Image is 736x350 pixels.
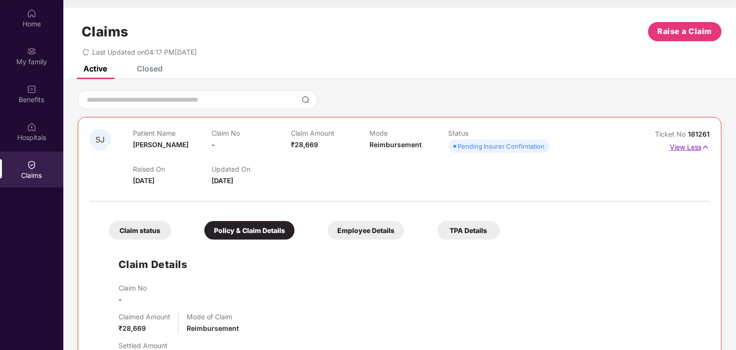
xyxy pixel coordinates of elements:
[92,48,197,56] span: Last Updated on 04:17 PM[DATE]
[648,22,722,41] button: Raise a Claim
[449,129,527,137] p: Status
[82,23,129,40] h1: Claims
[119,341,167,350] p: Settled Amount
[688,130,710,138] span: 181261
[212,176,233,185] span: [DATE]
[96,136,105,144] span: SJ
[328,221,404,240] div: Employee Details
[212,140,215,149] span: -
[137,64,163,73] div: Closed
[133,129,212,137] p: Patient Name
[27,122,36,132] img: svg+xml;base64,PHN2ZyBpZD0iSG9zcGl0YWxzIiB4bWxucz0iaHR0cDovL3d3dy53My5vcmcvMjAwMC9zdmciIHdpZHRoPS...
[119,295,122,303] span: -
[83,64,107,73] div: Active
[109,221,171,240] div: Claim status
[83,48,89,56] span: redo
[701,142,710,152] img: svg+xml;base64,PHN2ZyB4bWxucz0iaHR0cDovL3d3dy53My5vcmcvMjAwMC9zdmciIHdpZHRoPSIxNyIgaGVpZ2h0PSIxNy...
[212,129,290,137] p: Claim No
[119,257,188,272] h1: Claim Details
[369,140,422,149] span: Reimbursement
[119,284,147,292] p: Claim No
[119,313,170,321] p: Claimed Amount
[133,176,154,185] span: [DATE]
[458,141,545,151] div: Pending Insurer Confirmation
[187,313,239,321] p: Mode of Claim
[133,165,212,173] p: Raised On
[291,140,318,149] span: ₹28,669
[27,84,36,94] img: svg+xml;base64,PHN2ZyBpZD0iQmVuZWZpdHMiIHhtbG5zPSJodHRwOi8vd3d3LnczLm9yZy8yMDAwL3N2ZyIgd2lkdGg9Ij...
[369,129,448,137] p: Mode
[119,324,146,332] span: ₹28,669
[204,221,295,240] div: Policy & Claim Details
[438,221,500,240] div: TPA Details
[655,130,688,138] span: Ticket No
[27,47,36,56] img: svg+xml;base64,PHN2ZyB3aWR0aD0iMjAiIGhlaWdodD0iMjAiIHZpZXdCb3g9IjAgMCAyMCAyMCIgZmlsbD0ibm9uZSIgeG...
[187,324,239,332] span: Reimbursement
[27,9,36,18] img: svg+xml;base64,PHN2ZyBpZD0iSG9tZSIgeG1sbnM9Imh0dHA6Ly93d3cudzMub3JnLzIwMDAvc3ZnIiB3aWR0aD0iMjAiIG...
[302,96,309,104] img: svg+xml;base64,PHN2ZyBpZD0iU2VhcmNoLTMyeDMyIiB4bWxucz0iaHR0cDovL3d3dy53My5vcmcvMjAwMC9zdmciIHdpZH...
[27,160,36,170] img: svg+xml;base64,PHN2ZyBpZD0iQ2xhaW0iIHhtbG5zPSJodHRwOi8vd3d3LnczLm9yZy8yMDAwL3N2ZyIgd2lkdGg9IjIwIi...
[670,140,710,152] p: View Less
[133,140,189,149] span: [PERSON_NAME]
[658,25,712,37] span: Raise a Claim
[212,165,290,173] p: Updated On
[291,129,369,137] p: Claim Amount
